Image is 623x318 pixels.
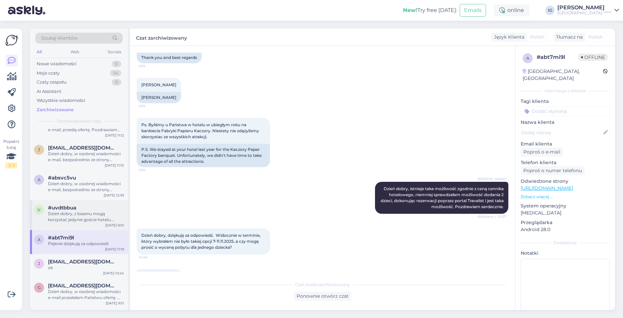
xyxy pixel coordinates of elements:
div: All [35,48,43,56]
div: IG [545,6,555,15]
div: P.S. We stayed at your hotel last year for the Kaczory Paper Factory banquet. Unfortunately, we d... [137,144,270,167]
div: [PERSON_NAME] [557,5,612,10]
div: online [494,4,529,16]
div: Poproś o numer telefonu [521,166,585,175]
div: 0 [112,79,121,86]
div: Thank you and best regards [137,52,202,63]
p: Android 28.0 [521,226,610,233]
span: Offline [578,54,608,61]
div: 2 / 3 [5,162,17,168]
div: [PERSON_NAME] [137,92,181,103]
a: [PERSON_NAME][GEOGRAPHIC_DATA] ***** [557,5,619,16]
span: u [37,207,41,212]
span: a [38,177,41,182]
span: Czat został zarchiwizowany [295,282,350,288]
div: Dzień dobry, z basenu mogą korzystać jedynie goście hotelu. Pozdrawiam serdecznie. [48,211,124,223]
a: [URL][DOMAIN_NAME] [521,185,573,191]
p: Tagi klienta [521,98,610,105]
span: [PERSON_NAME] [478,176,506,181]
div: [DATE] 11:10 [105,163,124,168]
div: [GEOGRAPHIC_DATA], [GEOGRAPHIC_DATA] [523,68,603,82]
input: Dodać etykietę [521,106,610,116]
span: 10:46 [139,255,164,260]
span: j [38,147,40,152]
div: 0 [112,61,121,67]
div: Zarchiwizowane [37,107,74,113]
div: Try free [DATE]: [403,6,457,14]
span: 9:55 [139,104,164,109]
div: Język Klienta [491,34,524,41]
span: Polish [588,34,603,41]
p: System operacyjny [521,202,610,209]
div: [DATE] 11:19 [105,247,124,252]
span: 9:56 [139,167,164,172]
span: [PERSON_NAME] [141,82,176,87]
span: jaroszbartosz1992@gmail.com [48,259,117,265]
p: Email klienta [521,141,610,148]
div: Informacje o kliencie [521,88,610,94]
span: joanna2902846@wp.pl [48,145,117,151]
span: g [38,285,41,290]
p: Telefon klienta [521,159,610,166]
div: Wszystkie wiadomości [37,97,85,104]
div: Dodatkowy [521,240,610,246]
p: Zobacz więcej ... [521,194,610,200]
label: Czat zarchiwizowany [136,33,187,42]
div: Web [69,48,81,56]
p: Nazwa klienta [521,119,610,126]
span: #uvdtbbua [48,205,76,211]
p: Notatki [521,250,610,257]
p: [MEDICAL_DATA] [521,209,610,216]
p: Przeglądarka [521,219,610,226]
div: Ponownie otwórz czat [294,292,351,301]
div: Socials [106,48,123,56]
div: [DATE] 9:10 [105,223,124,228]
div: Dzień dobry, w osobnej wiadomości e-mail, bezpośrednio ze strony [GEOGRAPHIC_DATA]***** wysłałam ... [48,181,124,193]
span: Szukaj klientów [41,35,78,42]
div: ok [48,265,124,271]
input: Dodaj nazwę [521,129,602,136]
span: Widziane ✓ 10:27 [477,214,506,219]
img: Askly Logo [5,34,18,47]
span: 9:55 [139,64,164,69]
div: AI Assistant [37,88,61,95]
div: Nowe wiadomości [37,61,77,67]
span: Dzień dobry, istnieje taka możliwość zgodnie z ceną cennika hotelowego, niemniej sprawdzałam możl... [381,186,505,209]
span: Dzień dobry, dziękuję za odpowiedź. Widocznie w terminie, który wybrałam nie było takiej opcji 7-... [141,233,262,250]
div: 14 [110,70,121,77]
b: New! [403,7,417,13]
div: Czaty zespołu [37,79,67,86]
div: [DATE] 9:51 [106,301,124,306]
span: Polish [530,34,544,41]
span: j [38,261,40,266]
div: [DATE] 12:39 [104,193,124,198]
div: # abt7mi9l [537,53,578,61]
span: Zarchiwizowane czaty [57,118,101,124]
span: goofy18@onet.eu [48,283,117,289]
div: [DATE] 11:12 [105,133,124,138]
div: Pięknie dziękuję za odpowiedź [48,241,124,247]
span: Ps. Byliśmy u Państwa w hotelu w ubiegłym roku na bankiecie Fabryki Papieru Kaczory. Niestety nie... [141,122,260,139]
div: [DATE] 10:24 [103,271,124,276]
span: #absvc5vu [48,175,76,181]
span: a [38,237,41,242]
div: Moje czaty [37,70,60,77]
div: Dzień dobry, w osobnej wiadomości e-mail, bezpośrednio ze strony [GEOGRAPHIC_DATA]***** wysłałam ... [48,151,124,163]
span: #abt7mi9l [48,235,74,241]
div: Popatrz tutaj [5,139,17,168]
div: Tłumacz na [553,34,583,41]
div: Dzień dobry, w osobnej wiadomości e-mail przesłałam Państwu ofertę. W przypadku pytań pozostaję d... [48,289,124,301]
span: a [526,56,529,61]
p: Odwiedzone strony [521,178,610,185]
button: Emails [460,4,486,17]
div: Poproś o e-mail [521,148,563,157]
